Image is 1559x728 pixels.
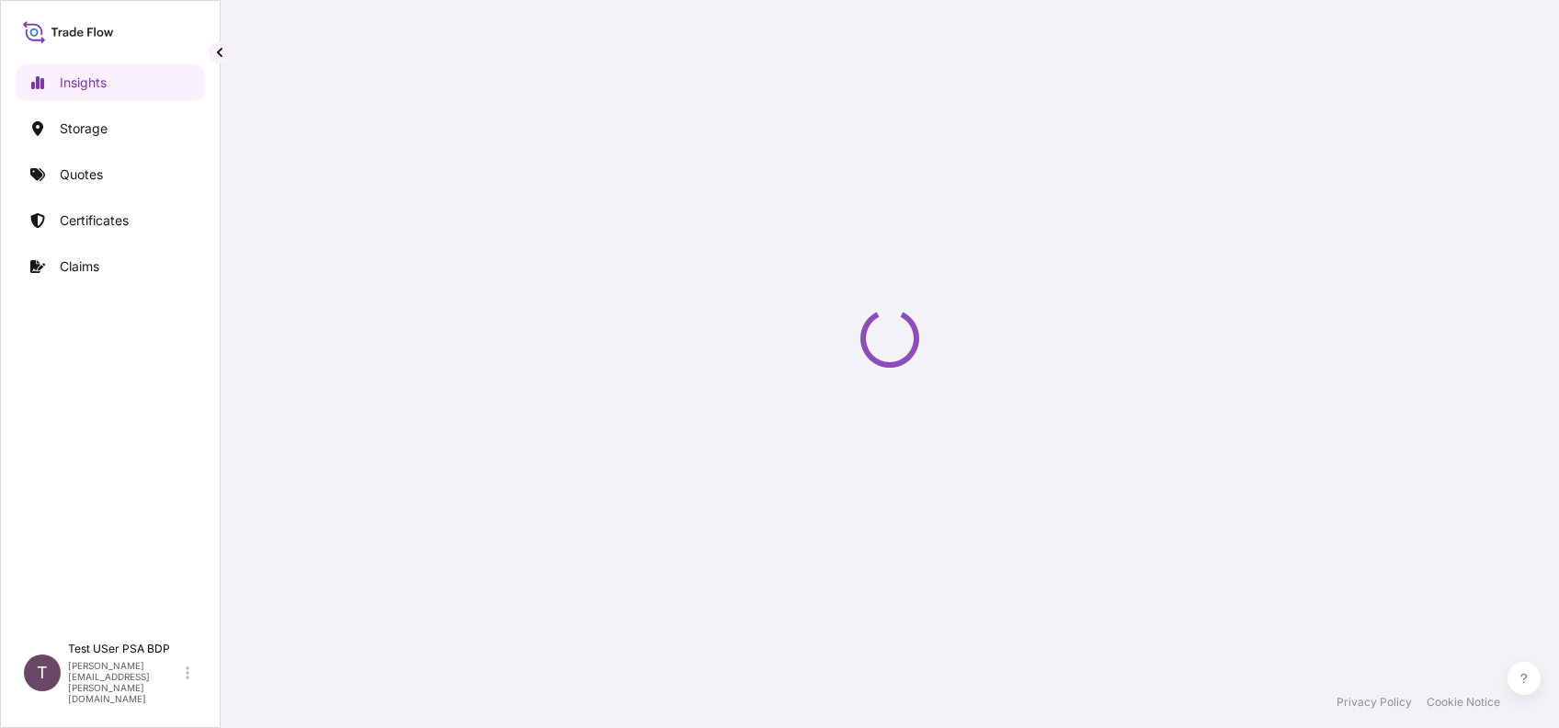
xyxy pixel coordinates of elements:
span: T [37,664,48,682]
p: [PERSON_NAME][EMAIL_ADDRESS][PERSON_NAME][DOMAIN_NAME] [68,660,182,704]
p: Quotes [60,165,103,184]
a: Claims [16,248,205,285]
a: Quotes [16,156,205,193]
p: Test USer PSA BDP [68,642,182,656]
a: Privacy Policy [1337,695,1412,710]
a: Insights [16,64,205,101]
p: Claims [60,257,99,276]
p: Certificates [60,211,129,230]
a: Certificates [16,202,205,239]
p: Insights [60,74,107,92]
p: Storage [60,119,108,138]
a: Storage [16,110,205,147]
a: Cookie Notice [1427,695,1500,710]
